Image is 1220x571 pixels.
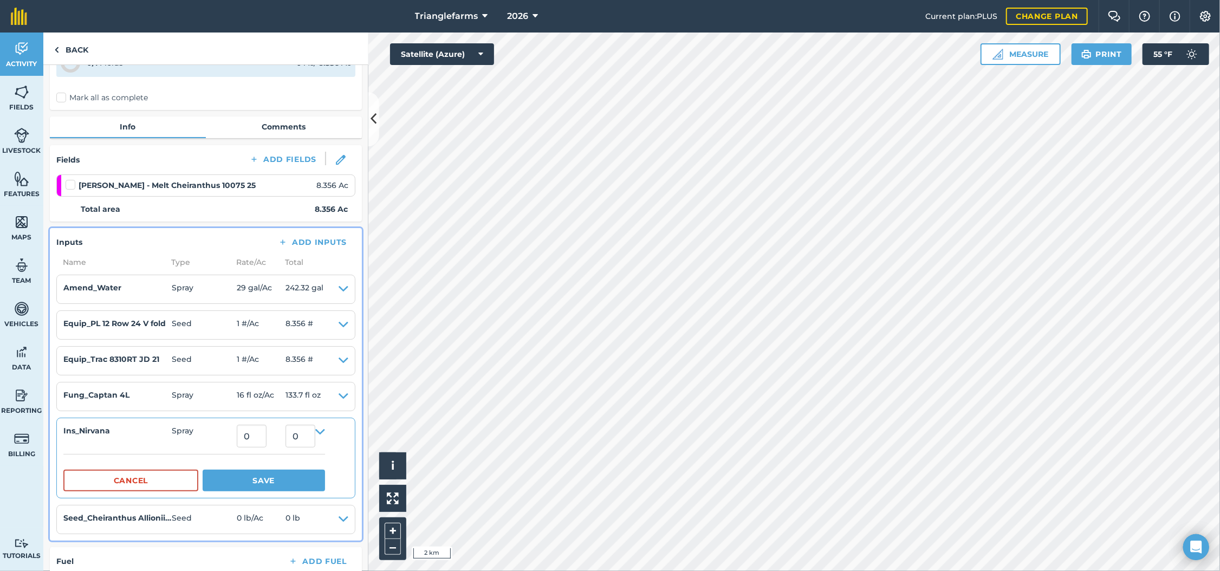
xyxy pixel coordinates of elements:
[390,43,494,65] button: Satellite (Azure)
[63,353,348,368] summary: Equip_Trac 8310RT JD 21Seed1 #/Ac8.356 #
[1153,43,1172,65] span: 55 ° F
[56,256,165,268] span: Name
[14,214,29,230] img: svg+xml;base64,PHN2ZyB4bWxucz0iaHR0cDovL3d3dy53My5vcmcvMjAwMC9zdmciIHdpZHRoPSI1NiIgaGVpZ2h0PSI2MC...
[1183,534,1209,560] div: Open Intercom Messenger
[56,236,82,248] h4: Inputs
[285,353,313,368] span: 8.356 #
[14,171,29,187] img: svg+xml;base64,PHN2ZyB4bWxucz0iaHR0cDovL3d3dy53My5vcmcvMjAwMC9zdmciIHdpZHRoPSI1NiIgaGVpZ2h0PSI2MC...
[14,127,29,144] img: svg+xml;base64,PD94bWwgdmVyc2lvbj0iMS4wIiBlbmNvZGluZz0idXRmLTgiPz4KPCEtLSBHZW5lcmF0b3I6IEFkb2JlIE...
[285,317,313,333] span: 8.356 #
[296,58,302,68] strong: 0
[981,43,1061,65] button: Measure
[63,317,348,333] summary: Equip_PL 12 Row 24 V foldSeed1 #/Ac8.356 #
[63,470,198,491] button: Cancel
[385,539,401,555] button: –
[14,84,29,100] img: svg+xml;base64,PHN2ZyB4bWxucz0iaHR0cDovL3d3dy53My5vcmcvMjAwMC9zdmciIHdpZHRoPSI1NiIgaGVpZ2h0PSI2MC...
[172,512,237,527] span: Seed
[415,10,478,23] span: Trianglefarms
[1170,10,1180,23] img: svg+xml;base64,PHN2ZyB4bWxucz0iaHR0cDovL3d3dy53My5vcmcvMjAwMC9zdmciIHdpZHRoPSIxNyIgaGVpZ2h0PSIxNy...
[63,389,348,404] summary: Fung_Captan 4LSpray16 fl oz/Ac133.7 fl oz
[206,116,362,137] a: Comments
[237,282,285,297] span: 29 gal / Ac
[1199,11,1212,22] img: A cog icon
[50,116,206,137] a: Info
[1143,43,1209,65] button: 55 °F
[316,179,348,191] span: 8.356 Ac
[230,256,278,268] span: Rate/ Ac
[507,10,528,23] span: 2026
[14,41,29,57] img: svg+xml;base64,PD94bWwgdmVyc2lvbj0iMS4wIiBlbmNvZGluZz0idXRmLTgiPz4KPCEtLSBHZW5lcmF0b3I6IEFkb2JlIE...
[237,353,285,368] span: 1 # / Ac
[285,512,300,527] span: 0 lb
[14,387,29,404] img: svg+xml;base64,PD94bWwgdmVyc2lvbj0iMS4wIiBlbmNvZGluZz0idXRmLTgiPz4KPCEtLSBHZW5lcmF0b3I6IEFkb2JlIE...
[391,459,394,472] span: i
[14,344,29,360] img: svg+xml;base64,PD94bWwgdmVyc2lvbj0iMS4wIiBlbmNvZGluZz0idXRmLTgiPz4KPCEtLSBHZW5lcmF0b3I6IEFkb2JlIE...
[56,154,80,166] h4: Fields
[63,282,172,294] h4: Amend_Water
[54,43,59,56] img: svg+xml;base64,PHN2ZyB4bWxucz0iaHR0cDovL3d3dy53My5vcmcvMjAwMC9zdmciIHdpZHRoPSI5IiBoZWlnaHQ9IjI0Ii...
[79,179,256,191] strong: [PERSON_NAME] - Melt Cheiranthus 10075 25
[63,425,325,447] summary: Ins_NirvanaSpray
[237,317,285,333] span: 1 # / Ac
[14,301,29,317] img: svg+xml;base64,PD94bWwgdmVyc2lvbj0iMS4wIiBlbmNvZGluZz0idXRmLTgiPz4KPCEtLSBHZW5lcmF0b3I6IEFkb2JlIE...
[336,155,346,165] img: svg+xml;base64,PHN2ZyB3aWR0aD0iMTgiIGhlaWdodD0iMTgiIHZpZXdCb3g9IjAgMCAxOCAxOCIgZmlsbD0ibm9uZSIgeG...
[280,554,355,569] button: Add Fuel
[1108,11,1121,22] img: Two speech bubbles overlapping with the left bubble in the forefront
[172,317,237,333] span: Seed
[237,389,285,404] span: 16 fl oz / Ac
[203,470,325,491] button: Save
[63,353,172,365] h4: Equip_Trac 8310RT JD 21
[172,389,237,404] span: Spray
[241,152,325,167] button: Add Fields
[237,512,285,527] span: 0 lb / Ac
[14,431,29,447] img: svg+xml;base64,PD94bWwgdmVyc2lvbj0iMS4wIiBlbmNvZGluZz0idXRmLTgiPz4KPCEtLSBHZW5lcmF0b3I6IEFkb2JlIE...
[172,282,237,297] span: Spray
[63,317,172,329] h4: Equip_PL 12 Row 24 V fold
[385,523,401,539] button: +
[1006,8,1088,25] a: Change plan
[285,389,321,404] span: 133.7 fl oz
[165,256,230,268] span: Type
[925,10,997,22] span: Current plan : PLUS
[278,256,303,268] span: Total
[11,8,27,25] img: fieldmargin Logo
[87,58,98,68] strong: 0 / 1
[63,389,172,401] h4: Fung_Captan 4L
[1181,43,1203,65] img: svg+xml;base64,PD94bWwgdmVyc2lvbj0iMS4wIiBlbmNvZGluZz0idXRmLTgiPz4KPCEtLSBHZW5lcmF0b3I6IEFkb2JlIE...
[63,512,172,524] h4: Seed_Cheiranthus Allionii Wallflower Siberian Sunset-10075
[992,49,1003,60] img: Ruler icon
[63,425,172,437] h4: Ins_Nirvana
[63,512,348,527] summary: Seed_Cheiranthus Allionii Wallflower Siberian Sunset-10075Seed0 lb/Ac0 lb
[315,203,348,215] strong: 8.356 Ac
[1072,43,1132,65] button: Print
[172,353,237,368] span: Seed
[172,425,237,447] span: Spray
[56,555,74,567] h4: Fuel
[1138,11,1151,22] img: A question mark icon
[56,92,148,103] label: Mark all as complete
[319,58,339,68] strong: 8.356
[387,492,399,504] img: Four arrows, one pointing top left, one top right, one bottom right and the last bottom left
[269,235,355,250] button: Add Inputs
[63,282,348,297] summary: Amend_WaterSpray29 gal/Ac242.32 gal
[81,203,120,215] strong: Total area
[43,33,99,64] a: Back
[1081,48,1092,61] img: svg+xml;base64,PHN2ZyB4bWxucz0iaHR0cDovL3d3dy53My5vcmcvMjAwMC9zdmciIHdpZHRoPSIxOSIgaGVpZ2h0PSIyNC...
[285,282,323,297] span: 242.32 gal
[379,452,406,479] button: i
[14,257,29,274] img: svg+xml;base64,PD94bWwgdmVyc2lvbj0iMS4wIiBlbmNvZGluZz0idXRmLTgiPz4KPCEtLSBHZW5lcmF0b3I6IEFkb2JlIE...
[14,538,29,549] img: svg+xml;base64,PD94bWwgdmVyc2lvbj0iMS4wIiBlbmNvZGluZz0idXRmLTgiPz4KPCEtLSBHZW5lcmF0b3I6IEFkb2JlIE...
